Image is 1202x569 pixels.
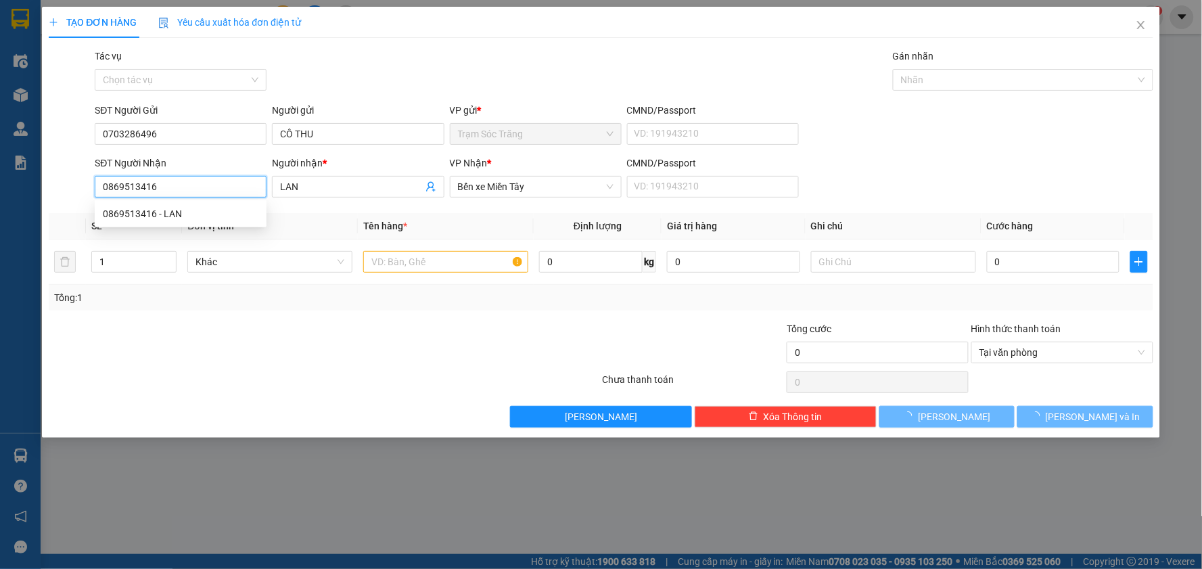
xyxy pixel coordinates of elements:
[627,103,799,118] div: CMND/Passport
[87,7,179,37] strong: XE KHÁCH MỸ DUYÊN
[667,251,800,273] input: 0
[903,411,918,421] span: loading
[811,251,976,273] input: Ghi Chú
[450,158,488,168] span: VP Nhận
[806,213,981,240] th: Ghi chú
[49,18,58,27] span: plus
[363,221,407,231] span: Tên hàng
[158,18,169,28] img: icon
[195,252,344,272] span: Khác
[103,206,258,221] div: 0869513416 - LAN
[667,221,717,231] span: Giá trị hàng
[695,406,877,428] button: deleteXóa Thông tin
[627,156,799,170] div: CMND/Passport
[1122,7,1160,45] button: Close
[601,372,785,396] div: Chưa thanh toán
[764,409,823,424] span: Xóa Thông tin
[749,411,758,422] span: delete
[54,251,76,273] button: delete
[510,406,692,428] button: [PERSON_NAME]
[918,409,990,424] span: [PERSON_NAME]
[78,56,187,70] strong: PHIẾU GỬI HÀNG
[6,93,139,143] span: Gửi:
[879,406,1015,428] button: [PERSON_NAME]
[979,342,1145,363] span: Tại văn phòng
[272,156,444,170] div: Người nhận
[49,17,137,28] span: TẠO ĐƠN HÀNG
[987,221,1034,231] span: Cước hàng
[95,156,267,170] div: SĐT Người Nhận
[787,323,831,334] span: Tổng cước
[1017,406,1153,428] button: [PERSON_NAME] và In
[643,251,656,273] span: kg
[565,409,637,424] span: [PERSON_NAME]
[201,29,260,42] span: [DATE]
[450,103,622,118] div: VP gửi
[363,251,528,273] input: VD: Bàn, Ghế
[1046,409,1140,424] span: [PERSON_NAME] và In
[1031,411,1046,421] span: loading
[91,221,102,231] span: SL
[95,203,267,225] div: 0869513416 - LAN
[272,103,444,118] div: Người gửi
[425,181,436,192] span: user-add
[574,221,622,231] span: Định lượng
[80,43,175,53] span: TP.HCM -SÓC TRĂNG
[158,17,301,28] span: Yêu cầu xuất hóa đơn điện tử
[201,16,260,42] p: Ngày giờ in:
[893,51,934,62] label: Gán nhãn
[95,103,267,118] div: SĐT Người Gửi
[1130,251,1147,273] button: plus
[971,323,1061,334] label: Hình thức thanh toán
[54,290,464,305] div: Tổng: 1
[95,51,122,62] label: Tác vụ
[458,177,614,197] span: Bến xe Miền Tây
[1136,20,1147,30] span: close
[458,124,614,144] span: Trạm Sóc Trăng
[6,93,139,143] span: Trạm Sóc Trăng
[1131,256,1147,267] span: plus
